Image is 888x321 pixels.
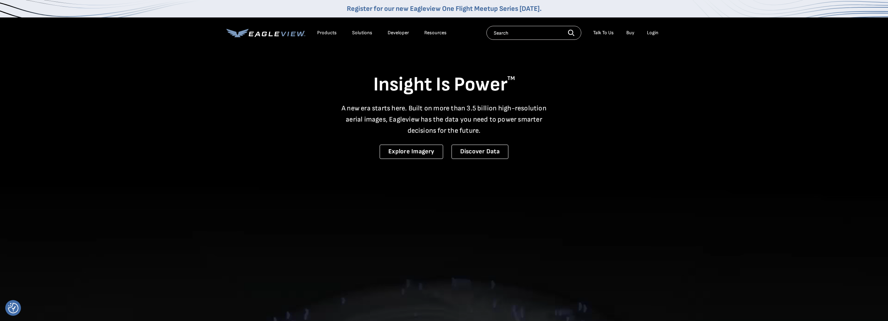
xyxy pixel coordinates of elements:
[626,30,634,36] a: Buy
[347,5,542,13] a: Register for our new Eagleview One Flight Meetup Series [DATE].
[486,26,581,40] input: Search
[647,30,658,36] div: Login
[8,303,18,313] button: Consent Preferences
[380,145,443,159] a: Explore Imagery
[593,30,614,36] div: Talk To Us
[226,73,662,97] h1: Insight Is Power
[452,145,508,159] a: Discover Data
[424,30,447,36] div: Resources
[388,30,409,36] a: Developer
[8,303,18,313] img: Revisit consent button
[352,30,372,36] div: Solutions
[337,103,551,136] p: A new era starts here. Built on more than 3.5 billion high-resolution aerial images, Eagleview ha...
[507,75,515,82] sup: TM
[317,30,337,36] div: Products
